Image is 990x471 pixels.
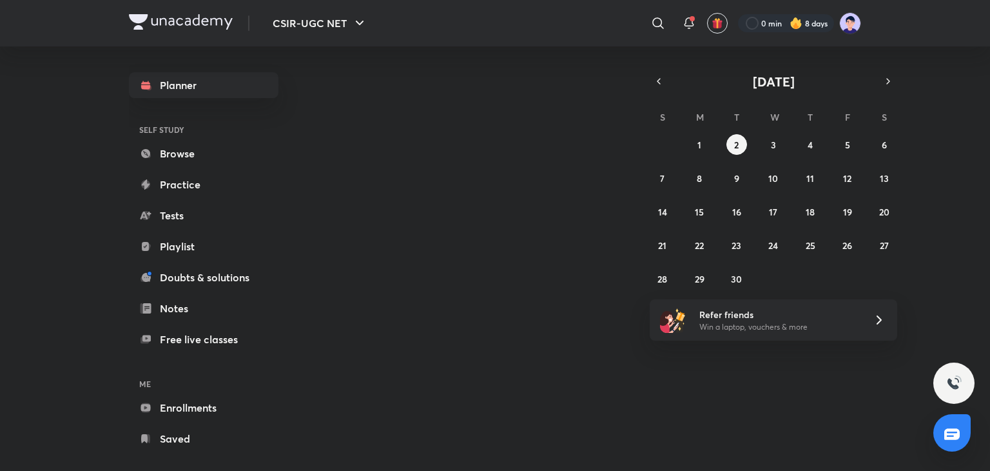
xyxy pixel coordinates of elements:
[660,172,665,185] abbr: September 7, 2025
[696,111,704,123] abbr: Monday
[712,17,723,29] img: avatar
[129,172,278,197] a: Practice
[129,296,278,321] a: Notes
[800,168,820,188] button: September 11, 2025
[769,206,777,218] abbr: September 17, 2025
[129,141,278,166] a: Browse
[800,201,820,222] button: September 18, 2025
[652,201,673,222] button: September 14, 2025
[732,239,741,252] abbr: September 23, 2025
[763,134,784,155] button: September 3, 2025
[652,235,673,256] button: September 21, 2025
[731,273,742,285] abbr: September 30, 2025
[689,201,710,222] button: September 15, 2025
[697,172,702,185] abbr: September 8, 2025
[806,239,815,252] abbr: September 25, 2025
[726,201,747,222] button: September 16, 2025
[800,134,820,155] button: September 4, 2025
[697,139,701,151] abbr: September 1, 2025
[726,235,747,256] button: September 23, 2025
[790,17,802,30] img: streak
[699,308,858,321] h6: Refer friends
[652,168,673,188] button: September 7, 2025
[129,119,278,141] h6: SELF STUDY
[843,172,851,185] abbr: September 12, 2025
[129,72,278,98] a: Planner
[689,168,710,188] button: September 8, 2025
[837,201,858,222] button: September 19, 2025
[129,203,278,228] a: Tests
[689,268,710,289] button: September 29, 2025
[770,111,779,123] abbr: Wednesday
[874,134,895,155] button: September 6, 2025
[763,168,784,188] button: September 10, 2025
[806,206,815,218] abbr: September 18, 2025
[771,139,776,151] abbr: September 3, 2025
[734,139,739,151] abbr: September 2, 2025
[129,326,278,352] a: Free live classes
[695,239,704,252] abbr: September 22, 2025
[699,321,858,333] p: Win a laptop, vouchers & more
[880,239,889,252] abbr: September 27, 2025
[695,273,704,285] abbr: September 29, 2025
[689,235,710,256] button: September 22, 2025
[658,239,666,252] abbr: September 21, 2025
[837,134,858,155] button: September 5, 2025
[879,206,889,218] abbr: September 20, 2025
[657,273,667,285] abbr: September 28, 2025
[734,172,739,185] abbr: September 9, 2025
[658,206,667,218] abbr: September 14, 2025
[806,172,814,185] abbr: September 11, 2025
[660,307,686,333] img: referral
[874,235,895,256] button: September 27, 2025
[946,376,962,391] img: ttu
[800,235,820,256] button: September 25, 2025
[668,72,879,90] button: [DATE]
[695,206,704,218] abbr: September 15, 2025
[843,206,852,218] abbr: September 19, 2025
[837,235,858,256] button: September 26, 2025
[842,239,852,252] abbr: September 26, 2025
[768,239,778,252] abbr: September 24, 2025
[660,111,665,123] abbr: Sunday
[129,373,278,395] h6: ME
[839,12,861,34] img: nidhi shreya
[726,168,747,188] button: September 9, 2025
[689,134,710,155] button: September 1, 2025
[734,111,739,123] abbr: Tuesday
[882,111,887,123] abbr: Saturday
[129,234,278,259] a: Playlist
[763,201,784,222] button: September 17, 2025
[265,10,375,36] button: CSIR-UGC NET
[808,111,813,123] abbr: Thursday
[808,139,813,151] abbr: September 4, 2025
[845,111,850,123] abbr: Friday
[845,139,850,151] abbr: September 5, 2025
[707,13,728,34] button: avatar
[874,201,895,222] button: September 20, 2025
[732,206,741,218] abbr: September 16, 2025
[837,168,858,188] button: September 12, 2025
[129,14,233,30] img: Company Logo
[129,265,278,290] a: Doubts & solutions
[129,426,278,452] a: Saved
[129,14,233,33] a: Company Logo
[874,168,895,188] button: September 13, 2025
[768,172,778,185] abbr: September 10, 2025
[880,172,889,185] abbr: September 13, 2025
[726,134,747,155] button: September 2, 2025
[753,73,795,90] span: [DATE]
[652,268,673,289] button: September 28, 2025
[726,268,747,289] button: September 30, 2025
[882,139,887,151] abbr: September 6, 2025
[129,395,278,421] a: Enrollments
[763,235,784,256] button: September 24, 2025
